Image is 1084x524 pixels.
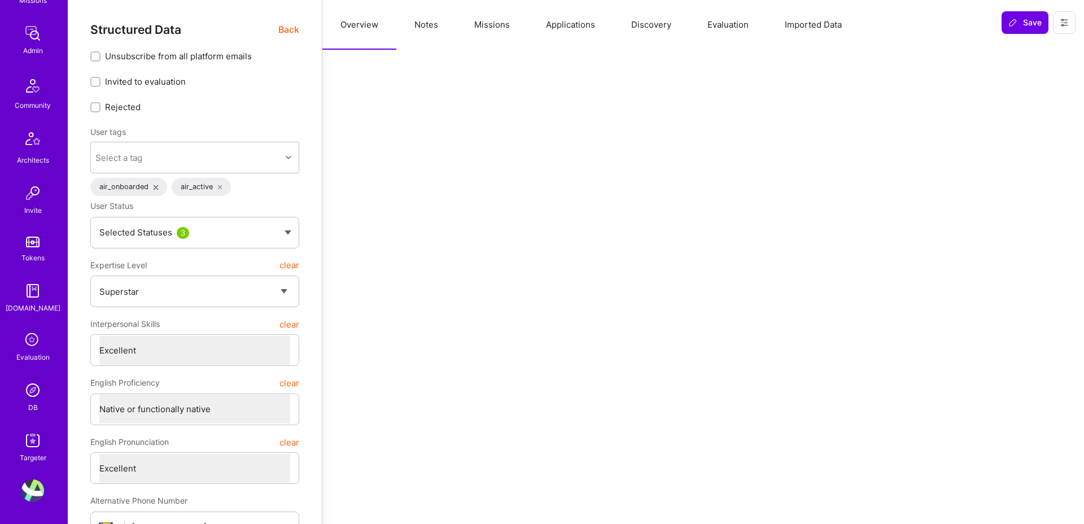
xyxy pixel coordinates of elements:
[90,23,181,37] span: Structured Data
[1002,11,1048,34] button: Save
[24,204,42,216] div: Invite
[177,227,189,239] div: 3
[17,154,49,166] div: Architects
[105,101,141,113] span: Rejected
[154,185,158,190] i: icon Close
[278,23,299,37] span: Back
[19,72,46,99] img: Community
[21,479,44,502] img: User Avatar
[279,373,299,393] button: clear
[16,351,50,363] div: Evaluation
[21,22,44,45] img: admin teamwork
[95,152,142,164] div: Select a tag
[20,452,46,464] div: Targeter
[90,255,147,276] span: Expertise Level
[90,314,160,334] span: Interpersonal Skills
[21,379,44,401] img: Admin Search
[28,401,38,413] div: DB
[21,429,44,452] img: Skill Targeter
[279,255,299,276] button: clear
[105,76,186,88] span: Invited to evaluation
[90,496,187,505] span: Alternative Phone Number
[218,185,222,190] i: icon Close
[19,479,47,502] a: User Avatar
[15,99,51,111] div: Community
[90,373,160,393] span: English Proficiency
[279,432,299,452] button: clear
[6,302,60,314] div: [DOMAIN_NAME]
[21,252,45,264] div: Tokens
[22,330,43,351] i: icon SelectionTeam
[285,230,291,235] img: caret
[90,432,169,452] span: English Pronunciation
[21,182,44,204] img: Invite
[90,126,126,137] label: User tags
[23,45,43,56] div: Admin
[172,178,231,196] div: air_active
[19,127,46,154] img: Architects
[99,227,172,238] span: Selected Statuses
[1008,17,1042,28] span: Save
[21,280,44,302] img: guide book
[279,314,299,334] button: clear
[26,237,40,247] img: tokens
[105,50,252,62] span: Unsubscribe from all platform emails
[286,155,291,160] i: icon Chevron
[90,201,133,211] span: User Status
[90,178,167,196] div: air_onboarded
